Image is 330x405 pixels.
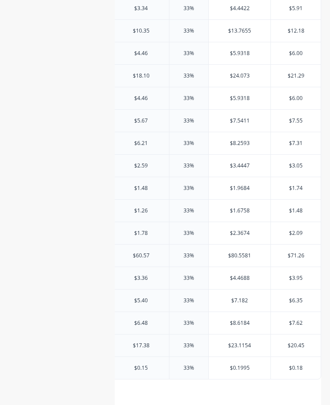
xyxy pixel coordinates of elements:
[113,222,169,244] div: $1.78
[167,177,211,199] div: 33%
[113,20,169,42] div: $10.35
[113,200,169,222] div: $1.26
[209,290,270,312] div: $7.182
[209,177,270,199] div: $1.9684
[271,110,321,132] div: $7.55
[271,65,321,87] div: $21.29
[167,87,211,109] div: 33%
[209,87,270,109] div: $5.9318
[167,245,211,267] div: 33%
[113,357,169,379] div: $0.15
[209,357,270,379] div: $0.1995
[209,155,270,177] div: $3.4447
[167,42,211,64] div: 33%
[113,245,169,267] div: $60.57
[167,132,211,154] div: 33%
[113,267,169,289] div: $3.36
[271,267,321,289] div: $3.95
[209,200,270,222] div: $1.6758
[209,20,270,42] div: $13.7655
[271,200,321,222] div: $1.48
[271,312,321,334] div: $7.62
[271,42,321,64] div: $6.00
[271,177,321,199] div: $1.74
[167,222,211,244] div: 33%
[209,222,270,244] div: $2.3674
[271,155,321,177] div: $3.05
[113,42,169,64] div: $4.46
[167,312,211,334] div: 33%
[113,132,169,154] div: $6.21
[271,357,321,379] div: $0.18
[167,20,211,42] div: 33%
[271,290,321,312] div: $6.35
[209,42,270,64] div: $5.9318
[167,290,211,312] div: 33%
[209,132,270,154] div: $8.2593
[271,334,321,357] div: $20.45
[167,267,211,289] div: 33%
[209,312,270,334] div: $8.6184
[271,222,321,244] div: $2.09
[209,65,270,87] div: $24.073
[113,87,169,109] div: $4.46
[113,110,169,132] div: $5.67
[113,65,169,87] div: $18.10
[167,110,211,132] div: 33%
[113,312,169,334] div: $6.48
[167,357,211,379] div: 33%
[209,110,270,132] div: $7.5411
[167,155,211,177] div: 33%
[271,132,321,154] div: $7.31
[209,267,270,289] div: $4.4688
[271,245,321,267] div: $71.26
[167,334,211,357] div: 33%
[113,290,169,312] div: $5.40
[209,245,270,267] div: $80.5581
[167,65,211,87] div: 33%
[113,177,169,199] div: $1.48
[113,155,169,177] div: $2.59
[209,334,270,357] div: $23.1154
[271,87,321,109] div: $6.00
[271,20,321,42] div: $12.18
[167,200,211,222] div: 33%
[113,334,169,357] div: $17.38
